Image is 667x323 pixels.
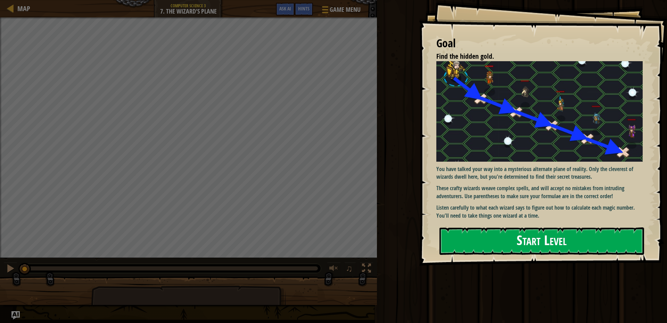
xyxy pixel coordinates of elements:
[436,184,648,200] p: These crafty wizards weave complex spells, and will accept no mistakes from intruding adventurers...
[344,262,356,276] button: ♫
[428,51,641,62] li: Find the hidden gold.
[436,61,648,161] img: The wizards plane
[276,3,295,16] button: Ask AI
[439,227,644,255] button: Start Level
[436,165,648,181] p: You have talked your way into a mysterious alternate plane of reality. Only the cleverest of wiza...
[3,262,17,276] button: Ctrl + P: Pause
[346,263,353,274] span: ♫
[11,311,20,320] button: Ask AI
[17,4,30,13] span: Map
[298,5,310,12] span: Hints
[436,204,648,220] p: Listen carefully to what each wizard says to figure out how to calculate each magic number. You'l...
[436,35,643,51] div: Goal
[327,262,341,276] button: Adjust volume
[14,4,30,13] a: Map
[316,3,365,19] button: Game Menu
[436,51,494,61] span: Find the hidden gold.
[330,5,361,14] span: Game Menu
[360,262,373,276] button: Toggle fullscreen
[279,5,291,12] span: Ask AI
